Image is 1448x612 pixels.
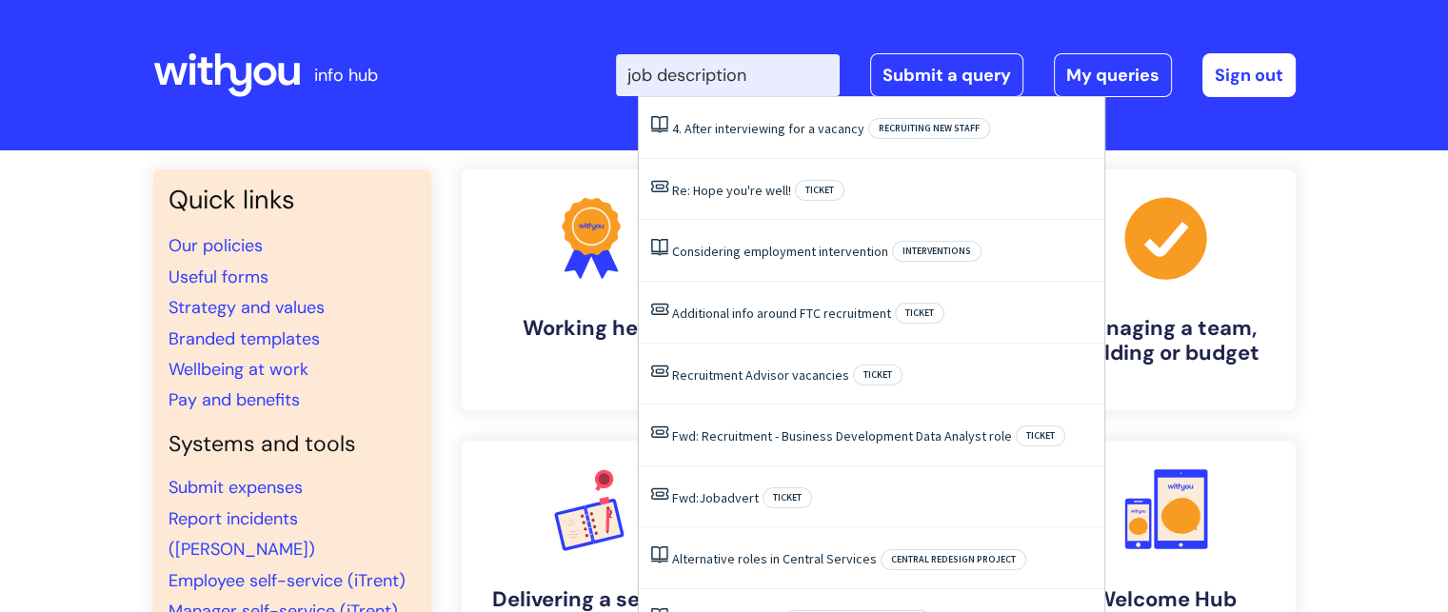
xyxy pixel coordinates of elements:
span: Job [699,489,721,506]
a: Submit expenses [169,476,303,499]
h4: Delivering a service [477,587,705,612]
a: Our policies [169,234,263,257]
a: Wellbeing at work [169,358,308,381]
a: Strategy and values [169,296,325,319]
h4: Managing a team, building or budget [1052,316,1280,366]
a: Branded templates [169,327,320,350]
a: Useful forms [169,266,268,288]
a: Sign out [1202,53,1296,97]
a: 4. After interviewing for a vacancy [672,120,864,137]
h4: Systems and tools [169,431,416,458]
div: | - [616,53,1296,97]
a: Re: Hope you're well! [672,182,791,199]
a: Fwd:Jobadvert [672,489,759,506]
span: Interventions [892,241,982,262]
h4: Welcome Hub [1052,587,1280,612]
span: Ticket [853,365,903,385]
input: Search [616,54,840,96]
h4: Working here [477,316,705,341]
a: Report incidents ([PERSON_NAME]) [169,507,315,561]
span: Ticket [895,303,944,324]
span: Ticket [1016,425,1065,446]
a: Pay and benefits [169,388,300,411]
a: Working here [462,169,721,410]
a: Considering employment intervention [672,243,888,260]
h3: Quick links [169,185,416,215]
a: Managing a team, building or budget [1037,169,1296,410]
span: Central redesign project [881,549,1026,570]
a: Additional info around FTC recruitment [672,305,891,322]
a: Alternative roles in Central Services [672,550,877,567]
span: Ticket [795,180,844,201]
span: Ticket [763,487,812,508]
a: My queries [1054,53,1172,97]
a: Recruitment Advisor vacancies [672,366,849,384]
a: Submit a query [870,53,1023,97]
a: Fwd: Recruitment - Business Development Data Analyst role [672,427,1012,444]
span: Recruiting new staff [868,118,990,139]
a: Employee self-service (iTrent) [169,569,406,592]
p: info hub [314,60,378,90]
